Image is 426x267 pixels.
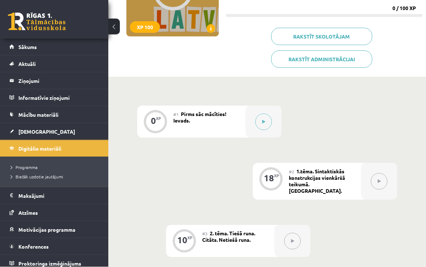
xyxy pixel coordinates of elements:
[9,72,99,89] a: Ziņojumi
[202,230,255,243] span: 2. tēma. Tiešā runa. Citāts. Netiešā runa.
[18,61,36,67] span: Aktuāli
[9,106,99,123] a: Mācību materiāli
[173,111,226,124] span: Pirms sāc mācīties! Ievads.
[289,168,345,194] span: 1.tēma. Sintaktiskās konstrukcijas vienkāršā teikumā. [GEOGRAPHIC_DATA].
[11,174,63,179] span: Biežāk uzdotie jautājumi
[156,117,161,121] div: XP
[264,175,274,182] div: 18
[271,51,372,68] a: Rakstīt administrācijai
[9,221,99,238] a: Motivācijas programma
[271,28,372,45] a: Rakstīt skolotājam
[130,22,160,33] div: XP 100
[11,164,38,170] span: Programma
[18,243,49,250] span: Konferences
[18,209,38,216] span: Atzīmes
[8,13,66,31] a: Rīgas 1. Tālmācības vidusskola
[9,123,99,140] a: [DEMOGRAPHIC_DATA]
[9,187,99,204] a: Maksājumi
[173,112,179,117] span: #1
[18,128,75,135] span: [DEMOGRAPHIC_DATA]
[202,231,208,237] span: #3
[11,173,101,180] a: Biežāk uzdotie jautājumi
[9,55,99,72] a: Aktuāli
[18,89,99,106] legend: Informatīvie ziņojumi
[11,164,101,170] a: Programma
[151,118,156,124] div: 0
[18,226,75,233] span: Motivācijas programma
[9,204,99,221] a: Atzīmes
[18,187,99,204] legend: Maksājumi
[18,44,37,50] span: Sākums
[9,238,99,255] a: Konferences
[18,260,81,267] span: Proktoringa izmēģinājums
[289,169,294,175] span: #2
[18,111,58,118] span: Mācību materiāli
[9,89,99,106] a: Informatīvie ziņojumi
[9,140,99,157] a: Digitālie materiāli
[18,72,99,89] legend: Ziņojumi
[18,145,61,152] span: Digitālie materiāli
[274,174,279,178] div: XP
[187,236,192,240] div: XP
[9,39,99,55] a: Sākums
[177,237,187,244] div: 10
